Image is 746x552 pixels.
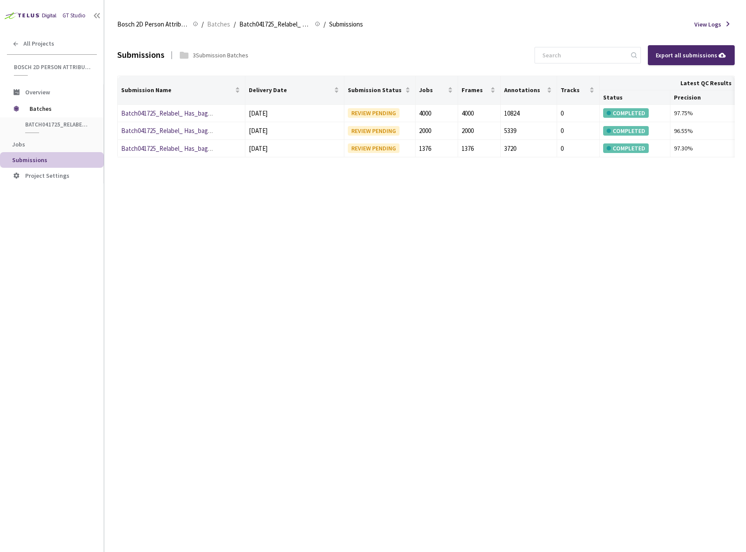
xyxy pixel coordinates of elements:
li: / [201,19,204,30]
div: COMPLETED [603,143,649,153]
span: Jobs [12,140,25,148]
span: Submission Status [348,86,403,93]
div: 3720 [504,143,554,154]
span: Jobs [419,86,446,93]
span: Overview [25,88,50,96]
span: Batch041725_Relabel_ Has_bag. [239,19,310,30]
a: Batch041725_Relabel_ Has_bag. ([DATE]) [121,126,233,135]
div: Export all submissions [656,50,727,60]
div: [DATE] [249,143,341,154]
th: Jobs [416,76,458,105]
th: Status [600,90,670,105]
div: 0 [561,143,596,154]
div: REVIEW PENDING [348,143,399,153]
span: Delivery Date [249,86,333,93]
div: 0 [561,108,596,119]
div: [DATE] [249,108,341,119]
div: [DATE] [249,126,341,136]
th: Delivery Date [245,76,345,105]
th: Annotations [501,76,558,105]
div: REVIEW PENDING [348,108,399,118]
span: Submission Name [121,86,233,93]
span: Bosch 2D Person Attributes [14,63,92,71]
div: 5339 [504,126,554,136]
div: REVIEW PENDING [348,126,399,136]
a: Batch041725_Relabel_ Has_bag. ([DATE]) [121,144,233,153]
span: Frames [462,86,489,93]
li: / [323,19,326,30]
div: 10824 [504,108,554,119]
div: Submissions [117,49,165,61]
th: Tracks [557,76,600,105]
span: Bosch 2D Person Attributes [117,19,188,30]
span: All Projects [23,40,54,47]
span: Submissions [329,19,363,30]
span: View Logs [694,20,721,29]
div: COMPLETED [603,126,649,136]
th: Submission Name [118,76,245,105]
th: Submission Status [344,76,415,105]
input: Search [537,47,630,63]
div: GT Studio [63,12,86,20]
span: Annotations [504,86,545,93]
div: 0 [561,126,596,136]
div: COMPLETED [603,108,649,118]
div: 2000 [419,126,454,136]
a: Batches [205,19,232,29]
div: 96.55% [674,126,737,136]
li: / [234,19,236,30]
span: Project Settings [25,172,69,180]
div: 2000 [462,126,497,136]
a: Batch041725_Relabel_ Has_bag. ([DATE]) [121,109,233,117]
span: Batch041725_Relabel_ Has_bag. [25,121,89,128]
div: 1376 [462,143,497,154]
div: 4000 [462,108,497,119]
th: Frames [458,76,501,105]
span: Submissions [12,156,47,164]
div: 4000 [419,108,454,119]
span: Batches [30,100,89,117]
div: 1376 [419,143,454,154]
div: 97.30% [674,143,737,153]
div: 97.75% [674,108,737,118]
div: 3 Submission Batches [193,51,248,60]
span: Batches [207,19,230,30]
th: Precision [670,90,741,105]
span: Tracks [561,86,588,93]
